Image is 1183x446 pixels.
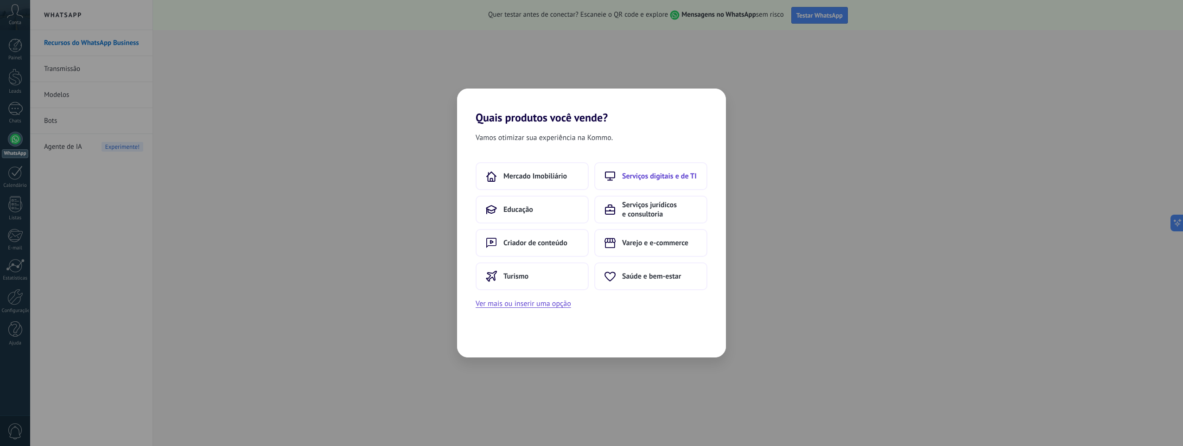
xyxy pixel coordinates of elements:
[476,298,571,310] button: Ver mais ou inserir uma opção
[622,238,688,248] span: Varejo e e-commerce
[503,272,528,281] span: Turismo
[476,162,589,190] button: Mercado Imobiliário
[594,196,707,223] button: Serviços jurídicos e consultoria
[622,272,681,281] span: Saúde e bem-estar
[503,238,567,248] span: Criador de conteúdo
[503,172,567,181] span: Mercado Imobiliário
[476,132,613,144] span: Vamos otimizar sua experiência na Kommo.
[457,89,726,124] h2: Quais produtos você vende?
[476,196,589,223] button: Educação
[503,205,533,214] span: Educação
[594,262,707,290] button: Saúde e bem-estar
[476,262,589,290] button: Turismo
[622,200,697,219] span: Serviços jurídicos e consultoria
[594,162,707,190] button: Serviços digitais e de TI
[594,229,707,257] button: Varejo e e-commerce
[476,229,589,257] button: Criador de conteúdo
[622,172,697,181] span: Serviços digitais e de TI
